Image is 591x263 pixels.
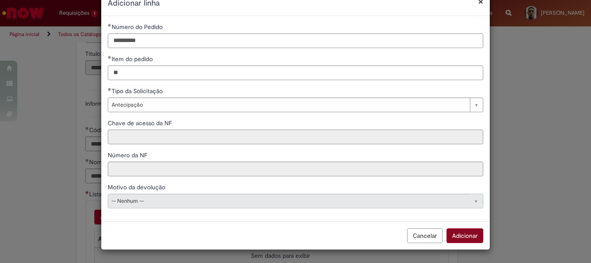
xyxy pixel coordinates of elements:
span: Somente leitura - Chave de acesso da NF [108,119,173,127]
input: Número do Pedido [108,33,483,48]
span: -- Nenhum -- [112,194,466,208]
button: Adicionar [446,228,483,243]
input: Item do pedido [108,65,483,80]
button: Cancelar [407,228,443,243]
input: Número da NF [108,162,483,176]
span: Antecipação [112,98,466,112]
span: Obrigatório Preenchido [108,55,112,59]
span: Número do Pedido [112,23,164,31]
span: Somente leitura - Número da NF [108,151,149,159]
span: Obrigatório Preenchido [108,23,112,27]
span: Tipo da Solicitação [112,87,164,95]
span: Item do pedido [112,55,154,63]
span: Somente leitura - Motivo da devolução [108,183,167,191]
input: Chave de acesso da NF [108,130,483,144]
span: Obrigatório Preenchido [108,88,112,91]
